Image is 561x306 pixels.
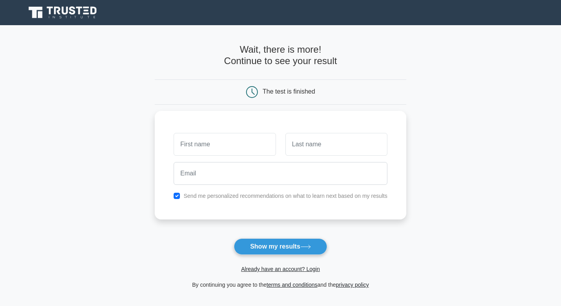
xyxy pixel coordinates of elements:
[174,133,276,156] input: First name
[174,162,387,185] input: Email
[336,282,369,288] a: privacy policy
[234,238,327,255] button: Show my results
[267,282,317,288] a: terms and conditions
[241,266,320,272] a: Already have an account? Login
[285,133,387,156] input: Last name
[150,280,411,289] div: By continuing you agree to the and the
[155,44,406,67] h4: Wait, there is more! Continue to see your result
[183,193,387,199] label: Send me personalized recommendations on what to learn next based on my results
[263,88,315,95] div: The test is finished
